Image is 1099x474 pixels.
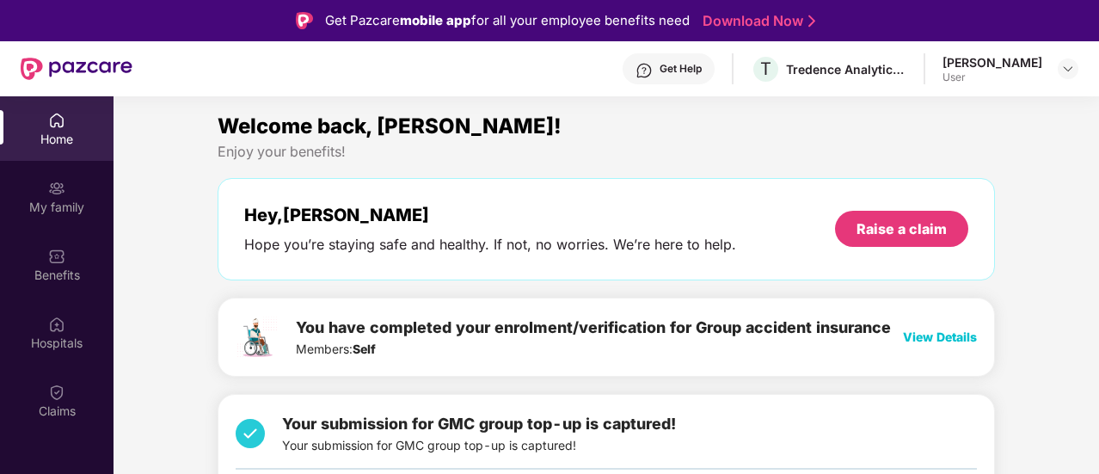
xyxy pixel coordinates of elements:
img: svg+xml;base64,PHN2ZyBpZD0iQmVuZWZpdHMiIHhtbG5zPSJodHRwOi8vd3d3LnczLm9yZy8yMDAwL3N2ZyIgd2lkdGg9Ij... [48,248,65,265]
span: You have completed your enrolment/verification for Group accident insurance [296,318,891,336]
img: Logo [296,12,313,29]
div: Members: [296,316,891,359]
strong: mobile app [400,12,471,28]
img: svg+xml;base64,PHN2ZyBpZD0iSGVscC0zMngzMiIgeG1sbnM9Imh0dHA6Ly93d3cudzMub3JnLzIwMDAvc3ZnIiB3aWR0aD... [635,62,653,79]
div: User [942,71,1042,84]
img: svg+xml;base64,PHN2ZyBpZD0iSG9zcGl0YWxzIiB4bWxucz0iaHR0cDovL3d3dy53My5vcmcvMjAwMC9zdmciIHdpZHRoPS... [48,316,65,333]
div: Your submission for GMC group top-up is captured! [282,412,676,455]
b: Self [353,342,376,356]
img: New Pazcare Logo [21,58,132,80]
img: svg+xml;base64,PHN2ZyB4bWxucz0iaHR0cDovL3d3dy53My5vcmcvMjAwMC9zdmciIHdpZHRoPSIzNCIgaGVpZ2h0PSIzNC... [236,412,265,455]
a: Download Now [703,12,810,30]
div: Enjoy your benefits! [218,143,995,161]
img: svg+xml;base64,PHN2ZyBpZD0iRHJvcGRvd24tMzJ4MzIiIHhtbG5zPSJodHRwOi8vd3d3LnczLm9yZy8yMDAwL3N2ZyIgd2... [1061,62,1075,76]
div: Hey, [PERSON_NAME] [244,205,736,225]
img: svg+xml;base64,PHN2ZyBpZD0iSG9tZSIgeG1sbnM9Imh0dHA6Ly93d3cudzMub3JnLzIwMDAvc3ZnIiB3aWR0aD0iMjAiIG... [48,112,65,129]
div: Hope you’re staying safe and healthy. If not, no worries. We’re here to help. [244,236,736,254]
span: Your submission for GMC group top-up is captured! [282,415,676,433]
span: Welcome back, [PERSON_NAME]! [218,114,562,139]
div: Tredence Analytics Solutions Private Limited [786,61,906,77]
img: Stroke [808,12,815,30]
div: Raise a claim [856,219,947,238]
span: View Details [903,329,977,344]
div: Get Help [660,62,702,76]
span: T [760,58,771,79]
img: svg+xml;base64,PHN2ZyB4bWxucz0iaHR0cDovL3d3dy53My5vcmcvMjAwMC9zdmciIHdpZHRoPSIxMzIuNzYzIiBoZWlnaH... [236,316,279,359]
img: svg+xml;base64,PHN2ZyBpZD0iQ2xhaW0iIHhtbG5zPSJodHRwOi8vd3d3LnczLm9yZy8yMDAwL3N2ZyIgd2lkdGg9IjIwIi... [48,384,65,401]
img: svg+xml;base64,PHN2ZyB3aWR0aD0iMjAiIGhlaWdodD0iMjAiIHZpZXdCb3g9IjAgMCAyMCAyMCIgZmlsbD0ibm9uZSIgeG... [48,180,65,197]
div: Get Pazcare for all your employee benefits need [325,10,690,31]
div: [PERSON_NAME] [942,54,1042,71]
